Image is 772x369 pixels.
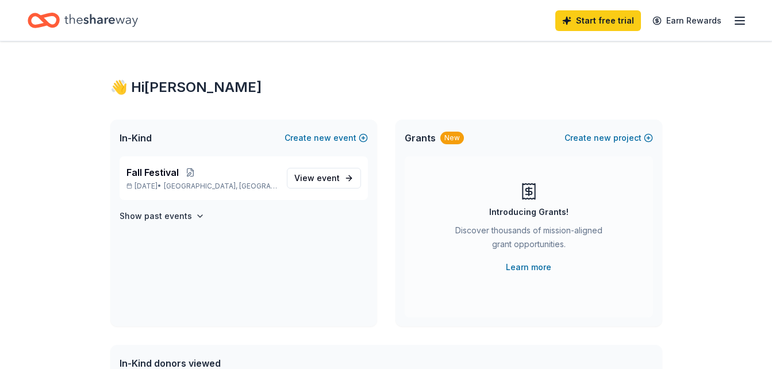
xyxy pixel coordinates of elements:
span: In-Kind [120,131,152,145]
span: View [294,171,340,185]
a: View event [287,168,361,189]
button: Show past events [120,209,205,223]
div: New [440,132,464,144]
span: new [594,131,611,145]
a: Start free trial [555,10,641,31]
span: [GEOGRAPHIC_DATA], [GEOGRAPHIC_DATA] [164,182,277,191]
button: Createnewproject [564,131,653,145]
div: Introducing Grants! [489,205,569,219]
span: Grants [405,131,436,145]
a: Learn more [506,260,551,274]
button: Createnewevent [285,131,368,145]
a: Home [28,7,138,34]
span: Fall Festival [126,166,179,179]
div: Discover thousands of mission-aligned grant opportunities. [451,224,607,256]
a: Earn Rewards [646,10,728,31]
p: [DATE] • [126,182,278,191]
span: new [314,131,331,145]
div: 👋 Hi [PERSON_NAME] [110,78,662,97]
h4: Show past events [120,209,192,223]
span: event [317,173,340,183]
